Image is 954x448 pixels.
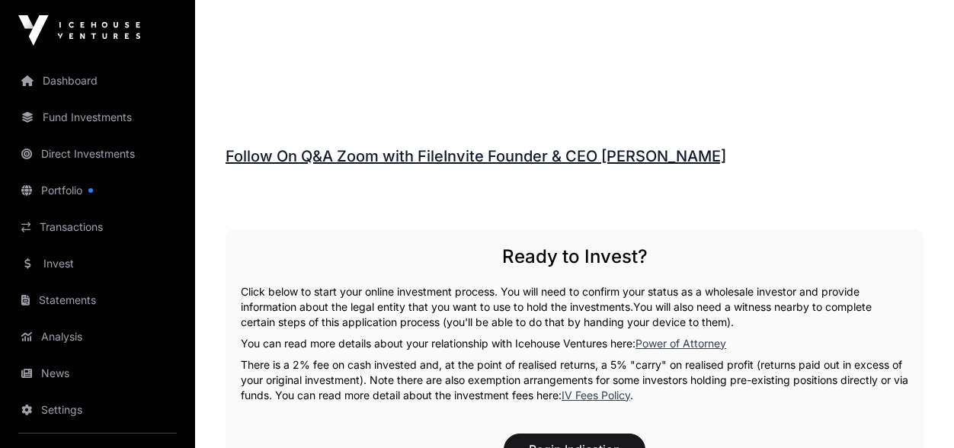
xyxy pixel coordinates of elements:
[241,284,908,330] p: Click below to start your online investment process. You will need to confirm your status as a wh...
[241,336,908,351] p: You can read more details about your relationship with Icehouse Ventures here:
[12,101,183,134] a: Fund Investments
[18,15,140,46] img: Icehouse Ventures Logo
[241,300,872,328] span: You will also need a witness nearby to complete certain steps of this application process (you'll...
[878,375,954,448] iframe: Chat Widget
[12,283,183,317] a: Statements
[241,245,908,269] h2: Ready to Invest?
[562,389,630,402] a: IV Fees Policy
[12,393,183,427] a: Settings
[12,64,183,98] a: Dashboard
[241,357,908,403] p: There is a 2% fee on cash invested and, at the point of realised returns, a 5% "carry" on realise...
[12,210,183,244] a: Transactions
[12,320,183,354] a: Analysis
[226,147,726,165] a: Follow On Q&A Zoom with FileInvite Founder & CEO [PERSON_NAME]
[635,337,726,350] a: Power of Attorney
[12,357,183,390] a: News
[12,174,183,207] a: Portfolio
[12,137,183,171] a: Direct Investments
[12,247,183,280] a: Invest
